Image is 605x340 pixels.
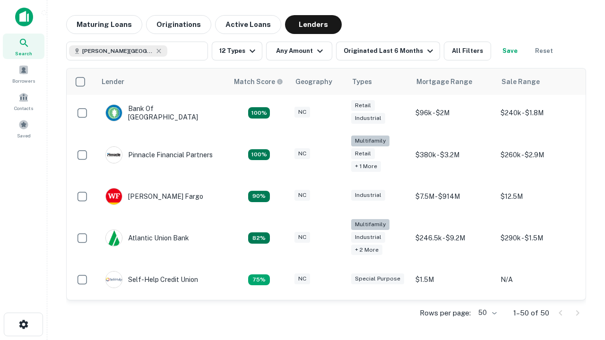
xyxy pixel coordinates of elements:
[15,50,32,57] span: Search
[82,47,153,55] span: [PERSON_NAME][GEOGRAPHIC_DATA], [GEOGRAPHIC_DATA]
[495,42,525,60] button: Save your search to get updates of matches that match your search criteria.
[411,178,496,214] td: $7.5M - $914M
[66,15,142,34] button: Maturing Loans
[411,68,496,95] th: Mortgage Range
[416,76,472,87] div: Mortgage Range
[336,42,440,60] button: Originated Last 6 Months
[294,107,310,118] div: NC
[146,15,211,34] button: Originations
[513,307,549,319] p: 1–50 of 50
[352,76,372,87] div: Types
[346,68,411,95] th: Types
[102,76,124,87] div: Lender
[501,76,540,87] div: Sale Range
[290,68,346,95] th: Geography
[3,61,44,86] a: Borrowers
[106,147,122,163] img: picture
[106,105,122,121] img: picture
[3,88,44,114] a: Contacts
[215,15,281,34] button: Active Loans
[248,191,270,202] div: Matching Properties: 12, hasApolloMatch: undefined
[411,95,496,131] td: $96k - $2M
[351,148,375,159] div: Retail
[234,76,283,87] div: Capitalize uses an advanced AI algorithm to match your search with the best lender. The match sco...
[285,15,342,34] button: Lenders
[105,146,213,163] div: Pinnacle Financial Partners
[351,232,385,243] div: Industrial
[351,100,375,111] div: Retail
[558,234,605,280] iframe: Chat Widget
[12,77,35,85] span: Borrowers
[496,262,581,297] td: N/A
[344,45,436,57] div: Originated Last 6 Months
[294,232,310,243] div: NC
[266,42,332,60] button: Any Amount
[351,136,389,146] div: Multifamily
[294,148,310,159] div: NC
[420,307,471,319] p: Rows per page:
[106,272,122,288] img: picture
[351,113,385,124] div: Industrial
[351,161,381,172] div: + 1 more
[3,34,44,59] a: Search
[14,104,33,112] span: Contacts
[475,306,498,320] div: 50
[248,232,270,244] div: Matching Properties: 11, hasApolloMatch: undefined
[496,214,581,262] td: $290k - $1.5M
[411,214,496,262] td: $246.5k - $9.2M
[106,188,122,204] img: picture
[248,107,270,119] div: Matching Properties: 14, hasApolloMatch: undefined
[294,273,310,284] div: NC
[248,274,270,286] div: Matching Properties: 10, hasApolloMatch: undefined
[294,190,310,201] div: NC
[351,190,385,201] div: Industrial
[295,76,332,87] div: Geography
[248,149,270,161] div: Matching Properties: 24, hasApolloMatch: undefined
[529,42,559,60] button: Reset
[351,273,404,284] div: Special Purpose
[106,230,122,246] img: picture
[351,219,389,230] div: Multifamily
[105,188,203,205] div: [PERSON_NAME] Fargo
[411,131,496,178] td: $380k - $3.2M
[96,68,228,95] th: Lender
[411,262,496,297] td: $1.5M
[15,8,33,26] img: capitalize-icon.png
[496,95,581,131] td: $240k - $1.8M
[17,132,31,139] span: Saved
[234,76,281,87] h6: Match Score
[444,42,491,60] button: All Filters
[496,131,581,178] td: $260k - $2.9M
[212,42,262,60] button: 12 Types
[105,229,189,246] div: Atlantic Union Bank
[496,68,581,95] th: Sale Range
[496,178,581,214] td: $12.5M
[228,68,290,95] th: Capitalize uses an advanced AI algorithm to match your search with the best lender. The match sco...
[351,245,382,255] div: + 2 more
[105,104,219,121] div: Bank Of [GEOGRAPHIC_DATA]
[105,271,198,288] div: Self-help Credit Union
[3,116,44,141] a: Saved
